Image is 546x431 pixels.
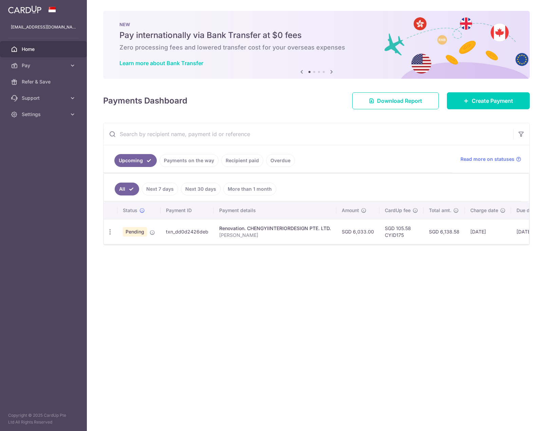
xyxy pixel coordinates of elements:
[22,78,67,85] span: Refer & Save
[103,95,187,107] h4: Payments Dashboard
[472,97,513,105] span: Create Payment
[460,156,521,163] a: Read more on statuses
[379,219,423,244] td: SGD 105.58 CYID175
[11,24,76,31] p: [EMAIL_ADDRESS][DOMAIN_NAME]
[103,11,530,79] img: Bank transfer banner
[377,97,422,105] span: Download Report
[114,154,157,167] a: Upcoming
[342,207,359,214] span: Amount
[119,30,513,41] h5: Pay internationally via Bank Transfer at $0 fees
[119,43,513,52] h6: Zero processing fees and lowered transfer cost for your overseas expenses
[123,227,147,237] span: Pending
[429,207,451,214] span: Total amt.
[465,219,511,244] td: [DATE]
[22,62,67,69] span: Pay
[119,60,203,67] a: Learn more about Bank Transfer
[161,219,214,244] td: txn_dd0d2426deb
[22,111,67,118] span: Settings
[219,232,331,239] p: [PERSON_NAME]
[22,46,67,53] span: Home
[8,5,41,14] img: CardUp
[219,225,331,232] div: Renovation. CHENGYIINTERIORDESIGN PTE. LTD.
[103,123,513,145] input: Search by recipient name, payment id or reference
[115,183,139,195] a: All
[161,202,214,219] th: Payment ID
[123,207,137,214] span: Status
[142,183,178,195] a: Next 7 days
[447,92,530,109] a: Create Payment
[470,207,498,214] span: Charge date
[266,154,295,167] a: Overdue
[385,207,411,214] span: CardUp fee
[181,183,221,195] a: Next 30 days
[221,154,263,167] a: Recipient paid
[214,202,336,219] th: Payment details
[460,156,514,163] span: Read more on statuses
[22,95,67,101] span: Support
[352,92,439,109] a: Download Report
[159,154,219,167] a: Payments on the way
[223,183,276,195] a: More than 1 month
[119,22,513,27] p: NEW
[336,219,379,244] td: SGD 6,033.00
[423,219,465,244] td: SGD 6,138.58
[516,207,537,214] span: Due date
